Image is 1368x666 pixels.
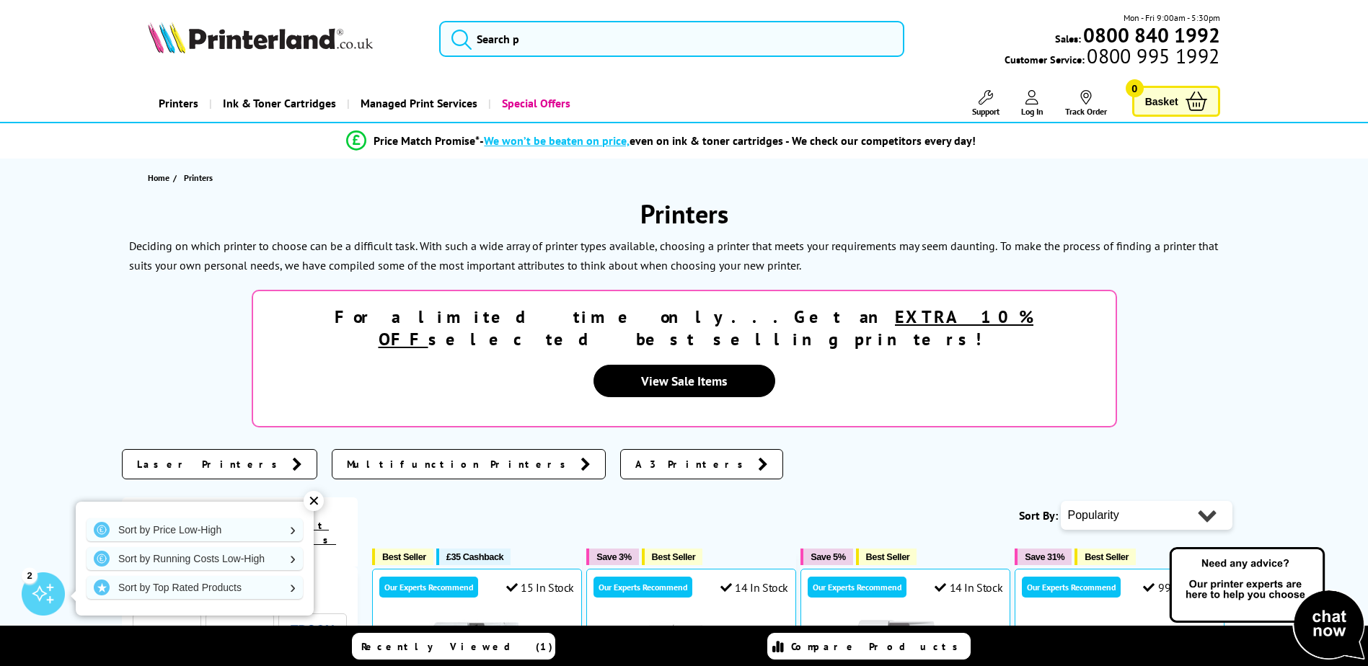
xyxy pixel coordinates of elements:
span: Printers [184,172,213,183]
button: Best Seller [372,549,433,565]
img: Kyocera [218,625,261,636]
a: 0800 840 1992 [1081,28,1220,42]
button: Save 3% [586,549,638,565]
img: Printerland Logo [148,22,373,53]
a: Epson [291,621,334,639]
a: Home [148,170,173,185]
span: Best Seller [866,551,910,562]
a: Managed Print Services [347,85,488,122]
div: Our Experts Recommend [379,577,478,598]
p: To make the process of finding a printer that suits your own personal needs, we have compiled som... [129,239,1218,272]
div: Our Experts Recommend [808,577,906,598]
b: 0800 840 1992 [1083,22,1220,48]
span: Mon - Fri 9:00am - 5:30pm [1124,11,1220,25]
a: Sort by Running Costs Low-High [87,547,303,570]
a: Xerox [145,621,188,639]
button: Best Seller [856,549,917,565]
span: Save 31% [1025,551,1064,562]
p: Deciding on which printer to choose can be a difficult task. With such a wide array of printer ty... [129,239,997,253]
a: A3 Printers [620,449,783,479]
div: - even on ink & toner cartridges - We check our competitors every day! [480,133,976,148]
span: Multifunction Printers [347,457,573,471]
h1: Printers [122,197,1247,231]
li: modal_Promise [115,128,1209,154]
a: Log In [1021,90,1043,117]
a: Basket 0 [1132,86,1220,117]
div: Our Experts Recommend [1022,577,1121,598]
span: Best Seller [1085,551,1129,562]
a: Printers [148,85,209,122]
img: Open Live Chat window [1166,545,1368,663]
a: Printerland Logo [148,22,421,56]
span: Save 5% [811,551,845,562]
button: £35 Cashback [436,549,511,565]
span: 0800 995 1992 [1085,49,1219,63]
u: EXTRA 10% OFF [379,306,1034,350]
input: Search p [439,21,904,57]
div: 14 In Stock [720,580,788,595]
strong: For a limited time only...Get an selected best selling printers! [335,306,1033,350]
div: 15 In Stock [506,580,574,595]
div: 14 In Stock [935,580,1002,595]
a: Track Order [1065,90,1107,117]
span: We won’t be beaten on price, [484,133,630,148]
span: Recently Viewed (1) [361,640,553,653]
button: Best Seller [642,549,703,565]
a: Ink & Toner Cartridges [209,85,347,122]
span: Compare Products [791,640,966,653]
a: Sort by Price Low-High [87,518,303,541]
button: Best Seller [1074,549,1136,565]
span: Log In [1021,106,1043,117]
a: Multifunction Printers [332,449,606,479]
div: 99+ In Stock [1143,580,1217,595]
span: Ink & Toner Cartridges [223,85,336,122]
span: Laser Printers [137,457,285,471]
a: Special Offers [488,85,581,122]
a: Support [972,90,999,117]
div: 2 [22,567,37,583]
a: Laser Printers [122,449,317,479]
a: Kyocera [218,621,261,639]
span: Basket [1145,92,1178,111]
span: A3 Printers [635,457,751,471]
span: Sort By: [1019,508,1058,523]
a: Recently Viewed (1) [352,633,555,660]
button: Save 31% [1015,549,1072,565]
a: View Sale Items [593,365,775,397]
span: Save 3% [596,551,631,562]
span: Best Seller [652,551,696,562]
span: Price Match Promise* [374,133,480,148]
a: Compare Products [767,633,971,660]
span: Best Seller [382,551,426,562]
a: Sort by Top Rated Products [87,576,303,599]
span: 0 [1126,79,1144,97]
div: ✕ [304,491,324,511]
div: Our Experts Recommend [593,577,692,598]
span: Support [972,106,999,117]
button: Save 5% [800,549,852,565]
span: £35 Cashback [446,551,503,562]
span: Sales: [1055,32,1081,45]
span: Customer Service: [1005,49,1219,66]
